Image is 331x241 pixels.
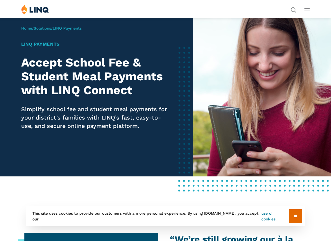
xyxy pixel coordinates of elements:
[34,26,51,31] a: Solutions
[304,6,310,13] button: Open Main Menu
[26,206,305,226] div: This site uses cookies to provide our customers with a more personal experience. By using [DOMAIN...
[261,210,289,222] a: use of cookies.
[21,26,32,31] a: Home
[21,4,49,14] img: LINQ | K‑12 Software
[21,41,172,48] h1: LINQ Payments
[21,56,172,97] h2: Accept School Fee & Student Meal Payments with LINQ Connect
[53,26,82,31] span: LINQ Payments
[291,6,296,12] button: Open Search Bar
[21,105,172,130] p: Simplify school fee and student meal payments for your district’s families with LINQ’s fast, easy...
[21,26,82,31] span: / /
[193,18,331,176] img: LINQ Payments
[291,4,296,12] nav: Utility Navigation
